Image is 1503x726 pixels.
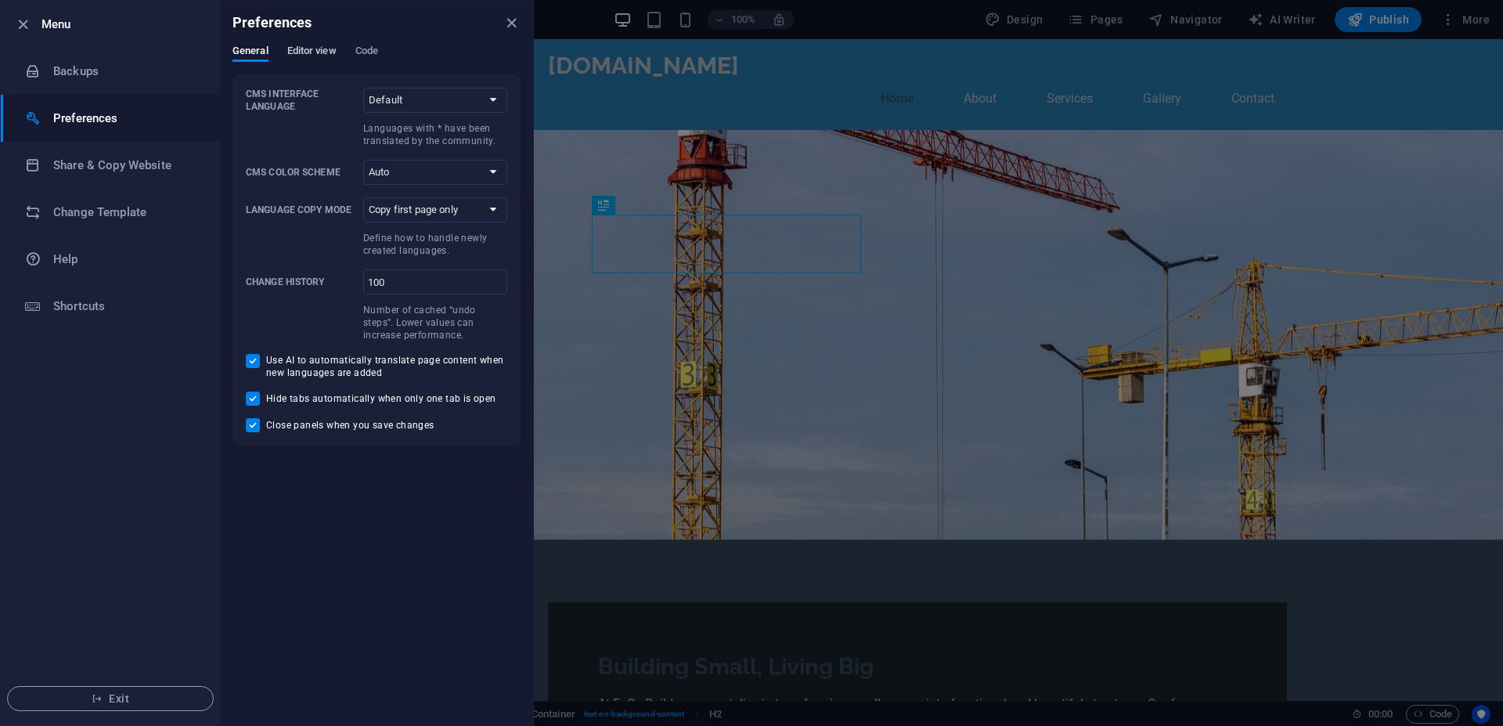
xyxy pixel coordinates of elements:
[266,354,507,379] span: Use AI to automatically translate page content when new languages are added
[363,160,507,185] select: CMS Color Scheme
[363,232,507,257] p: Define how to handle newly created languages.
[246,204,357,216] p: Language Copy Mode
[363,269,507,294] input: Change historyNumber of cached “undo steps”. Lower values can increase performance.
[53,297,198,316] h6: Shortcuts
[36,659,56,663] button: 3
[266,392,496,405] span: Hide tabs automatically when only one tab is open
[36,622,56,626] button: 1
[355,42,378,63] span: Code
[363,304,507,341] p: Number of cached “undo steps”. Lower values can increase performance.
[232,13,312,32] h6: Preferences
[1,236,220,283] a: Help
[20,692,200,705] span: Exit
[53,250,198,269] h6: Help
[246,88,357,113] p: CMS Interface Language
[53,156,198,175] h6: Share & Copy Website
[502,13,521,32] button: close
[232,45,521,74] div: Preferences
[363,122,507,147] p: Languages with * have been translated by the community.
[7,686,214,711] button: Exit
[232,42,269,63] span: General
[53,203,198,222] h6: Change Template
[287,42,337,63] span: Editor view
[41,15,207,34] h6: Menu
[53,62,198,81] h6: Backups
[266,419,434,432] span: Close panels when you save changes
[53,109,198,128] h6: Preferences
[246,276,357,288] p: Change history
[363,88,507,113] select: CMS Interface LanguageLanguages with * have been translated by the community.
[36,641,56,645] button: 2
[246,166,357,179] p: CMS Color Scheme
[363,197,507,222] select: Language Copy ModeDefine how to handle newly created languages.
